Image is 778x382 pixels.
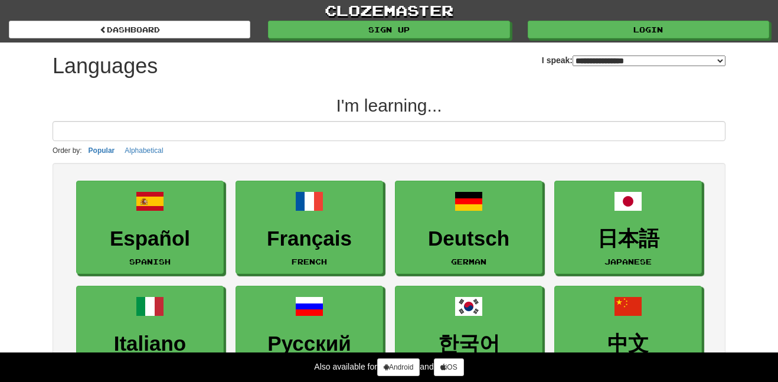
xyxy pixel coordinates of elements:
a: ItalianoItalian [76,286,224,380]
h3: 日本語 [561,227,695,250]
small: Japanese [604,257,652,266]
a: iOS [434,358,464,376]
a: Android [377,358,420,376]
a: 한국어[DEMOGRAPHIC_DATA] [395,286,542,380]
h3: Español [83,227,217,250]
h1: Languages [53,54,158,78]
a: dashboard [9,21,250,38]
a: DeutschGerman [395,181,542,275]
h3: Italiano [83,332,217,355]
h2: I'm learning... [53,96,725,115]
h3: 中文 [561,332,695,355]
button: Alphabetical [121,144,166,157]
h3: Русский [242,332,377,355]
a: Sign up [268,21,509,38]
small: German [451,257,486,266]
label: I speak: [542,54,725,66]
small: Order by: [53,146,82,155]
a: EspañolSpanish [76,181,224,275]
a: 日本語Japanese [554,181,702,275]
h3: Français [242,227,377,250]
a: FrançaisFrench [236,181,383,275]
a: РусскийRussian [236,286,383,380]
button: Popular [85,144,119,157]
small: French [292,257,327,266]
a: Login [528,21,769,38]
select: I speak: [573,55,725,66]
a: 中文Mandarin Chinese [554,286,702,380]
h3: 한국어 [401,332,536,355]
small: Spanish [129,257,171,266]
h3: Deutsch [401,227,536,250]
